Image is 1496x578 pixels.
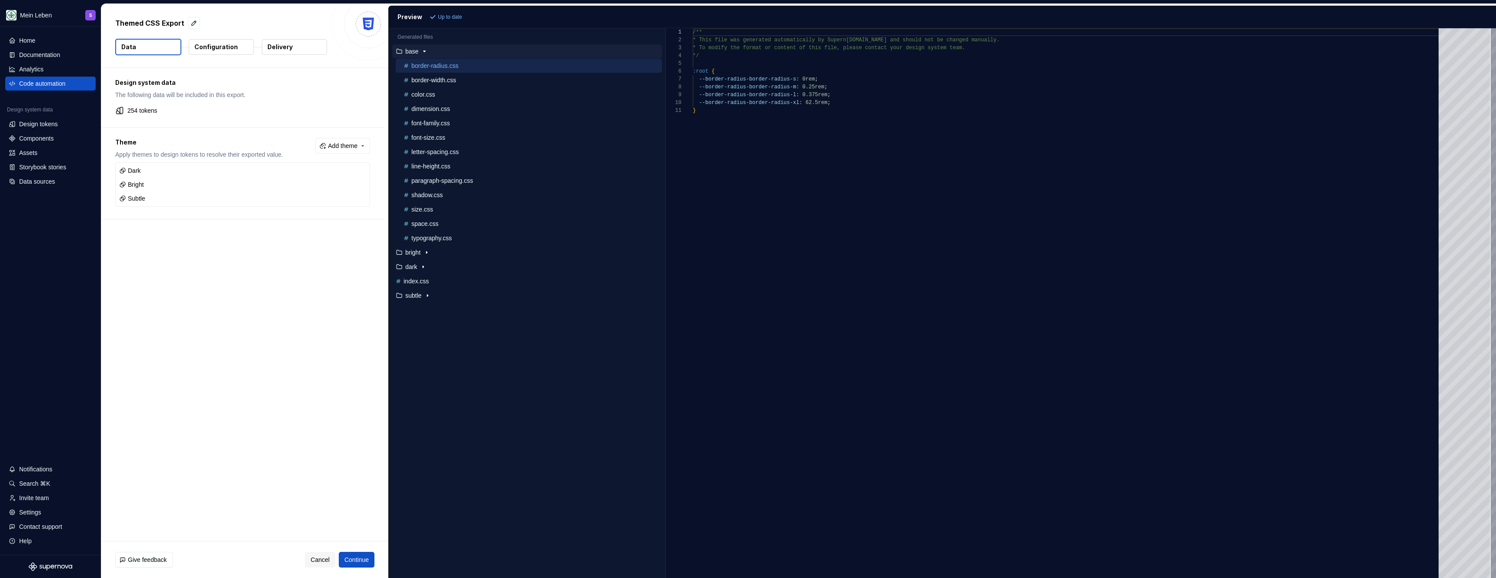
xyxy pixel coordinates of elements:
p: subtle [405,292,421,299]
p: shadow.css [411,192,443,198]
p: Data [121,43,136,51]
button: Help [5,534,96,548]
p: border-radius.css [411,62,458,69]
div: Invite team [19,494,49,502]
p: Generated files [397,34,657,40]
div: Dark [119,166,141,175]
span: Continue [344,555,369,564]
div: Help [19,537,32,545]
button: Configuration [189,39,254,55]
span: Cancel [311,555,330,564]
div: 9 [666,91,681,99]
button: paragraph-spacing.css [396,176,662,185]
button: Delivery [262,39,327,55]
button: Contact support [5,520,96,534]
div: S [89,12,92,19]
a: Supernova Logo [29,562,72,571]
a: Invite team [5,491,96,505]
button: letter-spacing.css [396,147,662,157]
button: line-height.css [396,161,662,171]
div: 4 [666,52,681,60]
p: base [405,48,418,55]
p: paragraph-spacing.css [411,177,473,184]
span: 0rem [802,76,815,82]
span: Add theme [328,141,357,150]
button: dimension.css [396,104,662,114]
a: Documentation [5,48,96,62]
p: index.css [404,278,429,285]
div: 5 [666,60,681,67]
a: Storybook stories [5,160,96,174]
button: bright [392,248,662,257]
span: ; [827,92,830,98]
div: Notifications [19,465,52,474]
p: size.css [411,206,433,213]
div: Mein Leben [20,11,52,20]
p: border-width.css [411,77,456,84]
button: Continue [339,552,374,568]
div: Contact support [19,522,62,531]
button: Add theme [315,138,370,154]
p: dark [405,263,417,270]
button: color.css [396,90,662,99]
div: Data sources [19,177,55,186]
span: 0.375rem [802,92,828,98]
a: Settings [5,505,96,519]
span: [DOMAIN_NAME] and should not be changed manually. [846,37,999,43]
span: { [711,68,715,74]
a: Design tokens [5,117,96,131]
span: ; [824,84,827,90]
div: Preview [397,13,422,21]
p: font-family.css [411,120,450,127]
div: Components [19,134,53,143]
p: bright [405,249,421,256]
span: ; [815,76,818,82]
span: :root [693,68,708,74]
span: --border-radius-border-radius-xl: [699,100,802,106]
span: --border-radius-border-radius-m: [699,84,799,90]
p: typography.css [411,235,452,242]
button: Search ⌘K [5,477,96,491]
a: Code automation [5,77,96,91]
button: size.css [396,205,662,214]
p: space.css [411,220,438,227]
div: 1 [666,28,681,36]
span: --border-radius-border-radius-s: [699,76,799,82]
a: Data sources [5,175,96,188]
span: lease contact your design system team. [846,45,965,51]
div: 11 [666,107,681,114]
div: 8 [666,83,681,91]
div: Design tokens [19,120,58,128]
p: Configuration [194,43,238,51]
p: dimension.css [411,105,450,112]
div: Storybook stories [19,163,66,171]
span: } [693,108,696,114]
div: 6 [666,67,681,75]
button: Notifications [5,462,96,476]
button: font-size.css [396,133,662,142]
button: shadow.css [396,190,662,200]
p: line-height.css [411,163,451,170]
div: Subtle [119,194,145,203]
button: subtle [392,291,662,300]
button: index.css [392,276,662,286]
p: letter-spacing.css [411,148,459,155]
div: Home [19,36,35,45]
div: Search ⌘K [19,479,50,488]
div: 7 [666,75,681,83]
a: Components [5,131,96,145]
div: Assets [19,148,37,157]
p: Up to date [438,13,462,20]
div: 3 [666,44,681,52]
span: --border-radius-border-radius-l: [699,92,799,98]
p: color.css [411,91,435,98]
a: Home [5,34,96,47]
button: dark [392,262,662,272]
p: Themed CSS Export [115,18,184,28]
button: Give feedback [115,552,173,568]
span: 0.25rem [802,84,824,90]
div: Documentation [19,50,60,59]
p: 254 tokens [127,106,157,115]
img: df5db9ef-aba0-4771-bf51-9763b7497661.png [6,10,17,20]
span: * This file was generated automatically by Supern [693,37,846,43]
